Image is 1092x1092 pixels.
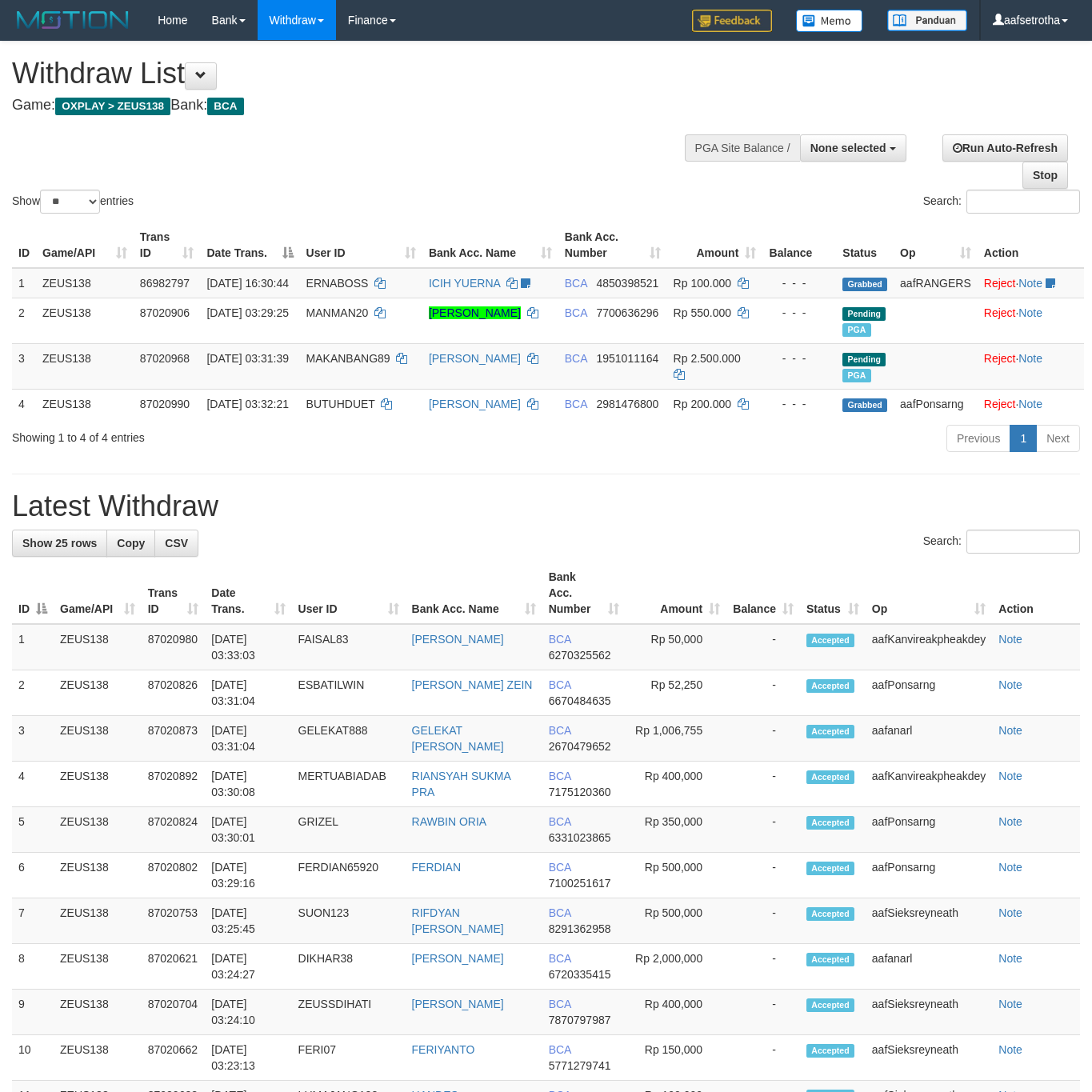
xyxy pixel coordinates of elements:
td: 1 [12,268,36,298]
td: · [978,298,1084,343]
a: Note [998,633,1022,646]
span: BCA [549,861,571,874]
span: Grabbed [842,278,887,291]
span: 86982797 [140,277,190,290]
div: - - - [769,350,830,366]
td: - [726,990,800,1035]
th: Trans ID: activate to sort column ascending [142,562,206,624]
td: 87020621 [142,944,206,990]
span: 87020990 [140,398,190,410]
span: Copy 6331023865 to clipboard [549,831,611,844]
td: [DATE] 03:25:45 [205,898,291,944]
span: None selected [810,142,886,154]
button: None selected [800,134,906,162]
span: Copy [117,537,145,550]
td: MERTUABIADAB [292,762,406,807]
span: ERNABOSS [306,277,369,290]
td: - [726,944,800,990]
td: - [726,670,800,716]
a: Note [998,724,1022,737]
h1: Withdraw List [12,58,712,90]
a: ICIH YUERNA [429,277,500,290]
img: MOTION_logo.png [12,8,134,32]
span: BCA [549,678,571,691]
span: Copy 6720335415 to clipboard [549,968,611,981]
span: Copy 7700636296 to clipboard [596,306,658,319]
span: OXPLAY > ZEUS138 [55,98,170,115]
td: FERDIAN65920 [292,853,406,898]
a: Note [1018,352,1042,365]
td: ZEUS138 [54,853,142,898]
th: Amount: activate to sort column ascending [626,562,726,624]
td: aafPonsarng [866,670,992,716]
th: Amount: activate to sort column ascending [667,222,763,268]
span: Copy 2981476800 to clipboard [596,398,658,410]
td: - [726,716,800,762]
span: Show 25 rows [22,537,97,550]
span: Accepted [806,679,854,693]
h1: Latest Withdraw [12,490,1080,522]
a: Reject [984,306,1016,319]
td: ZEUS138 [54,807,142,853]
td: 87020824 [142,807,206,853]
th: User ID: activate to sort column ascending [292,562,406,624]
td: Rp 150,000 [626,1035,726,1081]
td: 87020753 [142,898,206,944]
a: Copy [106,530,155,557]
td: - [726,807,800,853]
a: 1 [1010,425,1037,452]
td: Rp 500,000 [626,898,726,944]
span: Rp 2.500.000 [674,352,741,365]
a: Stop [1022,162,1068,189]
td: 10 [12,1035,54,1081]
div: - - - [769,396,830,412]
td: [DATE] 03:31:04 [205,716,291,762]
span: BCA [549,724,571,737]
a: [PERSON_NAME] [412,952,504,965]
td: 6 [12,853,54,898]
th: Status: activate to sort column ascending [800,562,866,624]
a: [PERSON_NAME] [412,998,504,1010]
a: Note [1018,277,1042,290]
a: CSV [154,530,198,557]
td: 87020826 [142,670,206,716]
td: Rp 500,000 [626,853,726,898]
td: ESBATILWIN [292,670,406,716]
span: BCA [549,815,571,828]
td: - [726,898,800,944]
th: User ID: activate to sort column ascending [300,222,422,268]
td: ZEUS138 [54,944,142,990]
td: - [726,1035,800,1081]
td: aafSieksreyneath [866,898,992,944]
th: Bank Acc. Name: activate to sort column ascending [406,562,542,624]
td: ZEUS138 [54,716,142,762]
div: - - - [769,275,830,291]
td: [DATE] 03:24:10 [205,990,291,1035]
td: Rp 50,000 [626,624,726,670]
th: Bank Acc. Number: activate to sort column ascending [558,222,667,268]
div: PGA Site Balance / [685,134,800,162]
span: MAKANBANG89 [306,352,390,365]
th: Balance [762,222,836,268]
td: · [978,343,1084,389]
a: Note [998,906,1022,919]
td: - [726,624,800,670]
td: FERI07 [292,1035,406,1081]
td: ZEUS138 [36,268,134,298]
td: 5 [12,807,54,853]
span: 87020968 [140,352,190,365]
span: Copy 2670479652 to clipboard [549,740,611,753]
a: Note [1018,306,1042,319]
a: GELEKAT [PERSON_NAME] [412,724,504,753]
span: MANMAN20 [306,306,369,319]
td: aafPonsarng [894,389,978,418]
td: Rp 52,250 [626,670,726,716]
span: Marked by aafanarl [842,323,870,337]
a: Note [998,998,1022,1010]
td: 87020704 [142,990,206,1035]
td: 87020802 [142,853,206,898]
img: Feedback.jpg [692,10,772,32]
td: GELEKAT888 [292,716,406,762]
td: ZEUS138 [54,1035,142,1081]
a: Show 25 rows [12,530,107,557]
